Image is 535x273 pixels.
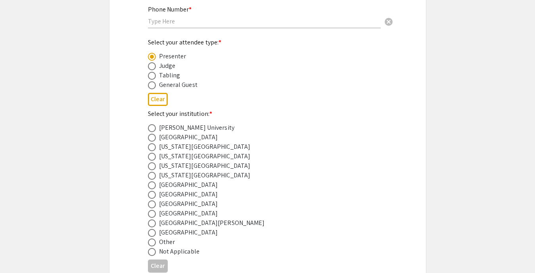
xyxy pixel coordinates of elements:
[148,38,222,46] mat-label: Select your attendee type:
[159,61,176,71] div: Judge
[159,199,218,209] div: [GEOGRAPHIC_DATA]
[159,80,198,90] div: General Guest
[159,228,218,237] div: [GEOGRAPHIC_DATA]
[159,218,265,228] div: [GEOGRAPHIC_DATA][PERSON_NAME]
[159,123,234,133] div: [PERSON_NAME] University
[148,93,168,106] button: Clear
[159,161,251,171] div: [US_STATE][GEOGRAPHIC_DATA]
[159,209,218,218] div: [GEOGRAPHIC_DATA]
[381,13,397,29] button: Clear
[384,17,393,27] span: cancel
[148,260,168,273] button: Clear
[159,237,175,247] div: Other
[159,171,251,180] div: [US_STATE][GEOGRAPHIC_DATA]
[159,142,251,152] div: [US_STATE][GEOGRAPHIC_DATA]
[148,17,381,25] input: Type Here
[148,110,213,118] mat-label: Select your institution:
[159,71,180,80] div: Tabling
[159,133,218,142] div: [GEOGRAPHIC_DATA]
[159,190,218,199] div: [GEOGRAPHIC_DATA]
[6,237,34,267] iframe: Chat
[159,180,218,190] div: [GEOGRAPHIC_DATA]
[159,247,199,256] div: Not Applicable
[159,52,186,61] div: Presenter
[148,5,192,13] mat-label: Phone Number
[159,152,251,161] div: [US_STATE][GEOGRAPHIC_DATA]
